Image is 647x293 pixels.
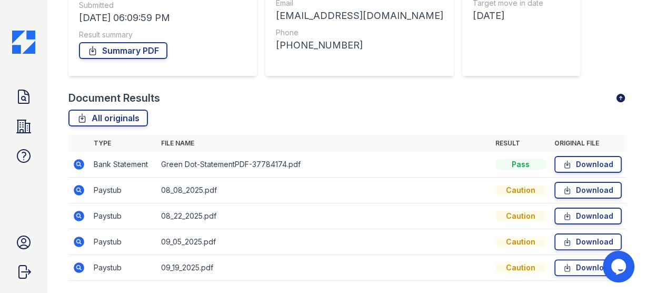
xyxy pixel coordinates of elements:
[495,185,546,196] div: Caution
[276,8,443,23] div: [EMAIL_ADDRESS][DOMAIN_NAME]
[89,178,157,203] td: Paystub
[68,91,160,105] div: Document Results
[495,237,546,247] div: Caution
[550,135,626,152] th: Original file
[157,135,491,152] th: File name
[554,156,622,173] a: Download
[157,229,491,255] td: 09_05_2025.pdf
[491,135,550,152] th: Result
[68,110,148,126] a: All originals
[157,152,491,178] td: Green Dot-StatementPDF-37784174.pdf
[276,38,443,53] div: [PHONE_NUMBER]
[79,30,246,40] div: Result summary
[157,255,491,281] td: 09_19_2025.pdf
[79,42,167,59] a: Summary PDF
[12,31,35,54] img: CE_Icon_Blue-c292c112584629df590d857e76928e9f676e5b41ef8f769ba2f05ee15b207248.png
[79,11,246,25] div: [DATE] 06:09:59 PM
[276,27,443,38] div: Phone
[157,178,491,203] td: 08_08_2025.pdf
[495,262,546,273] div: Caution
[554,233,622,250] a: Download
[157,203,491,229] td: 08_22_2025.pdf
[473,8,543,23] div: [DATE]
[554,182,622,199] a: Download
[554,208,622,224] a: Download
[89,135,157,152] th: Type
[495,211,546,221] div: Caution
[603,251,636,282] iframe: chat widget
[89,203,157,229] td: Paystub
[495,159,546,170] div: Pass
[89,152,157,178] td: Bank Statement
[89,255,157,281] td: Paystub
[89,229,157,255] td: Paystub
[554,259,622,276] a: Download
